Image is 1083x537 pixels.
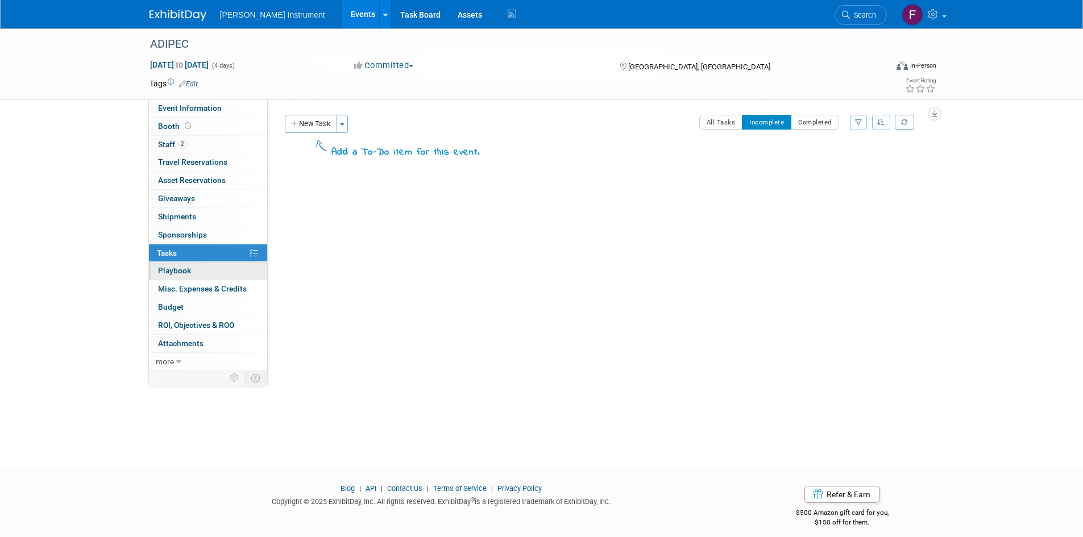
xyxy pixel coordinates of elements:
span: Staff [158,140,186,149]
span: Shipments [158,212,196,221]
button: Completed [791,115,839,130]
td: Tags [150,78,198,89]
span: Booth [158,122,193,131]
span: | [356,484,364,493]
span: [GEOGRAPHIC_DATA], [GEOGRAPHIC_DATA] [628,63,770,71]
div: In-Person [910,61,936,70]
a: Budget [149,298,267,316]
a: Terms of Service [433,484,487,493]
a: Travel Reservations [149,153,267,171]
span: ROI, Objectives & ROO [158,320,234,330]
a: Asset Reservations [149,172,267,189]
button: Incomplete [742,115,791,130]
a: Search [835,5,887,25]
a: Misc. Expenses & Credits [149,280,267,298]
button: All Tasks [699,115,743,130]
img: Fazal Rahman [902,4,923,26]
a: API [366,484,376,493]
span: | [488,484,496,493]
span: Misc. Expenses & Credits [158,284,247,293]
a: Event Information [149,99,267,117]
div: $500 Amazon gift card for you, [750,501,934,527]
a: Edit [179,80,198,88]
a: Sponsorships [149,226,267,244]
a: Tasks [149,244,267,262]
img: Format-Inperson.png [897,61,908,70]
a: Booth [149,118,267,135]
a: ROI, Objectives & ROO [149,317,267,334]
span: Budget [158,302,184,311]
a: Playbook [149,262,267,280]
a: Giveaways [149,190,267,207]
span: Tasks [157,248,177,257]
span: Search [850,11,876,19]
img: ExhibitDay [150,10,206,21]
span: Booth not reserved yet [182,122,193,130]
span: Asset Reservations [158,176,226,185]
span: (4 days) [211,62,235,69]
span: | [424,484,431,493]
button: Committed [350,60,418,72]
div: Event Rating [905,78,936,84]
span: Giveaways [158,194,195,203]
td: Personalize Event Tab Strip [225,371,244,385]
span: to [174,60,185,69]
a: Blog [341,484,355,493]
sup: ® [471,497,475,503]
div: Copyright © 2025 ExhibitDay, Inc. All rights reserved. ExhibitDay is a registered trademark of Ex... [150,494,734,507]
a: Attachments [149,335,267,352]
span: Sponsorships [158,230,207,239]
div: Event Format [820,59,937,76]
td: Toggle Event Tabs [244,371,267,385]
div: ADIPEC [146,34,870,55]
span: Attachments [158,339,204,348]
a: Staff2 [149,136,267,153]
span: Playbook [158,266,191,275]
div: $150 off for them. [750,518,934,527]
span: 2 [178,140,186,148]
span: Travel Reservations [158,157,227,166]
a: Refer & Earn [804,486,879,503]
span: Event Information [158,103,222,113]
a: Shipments [149,208,267,226]
span: | [378,484,385,493]
button: New Task [285,115,337,133]
a: Contact Us [387,484,422,493]
a: Refresh [895,115,914,130]
div: Add a To-Do item for this event. [331,146,480,160]
a: more [149,353,267,371]
span: [PERSON_NAME] Instrument [220,10,325,19]
span: more [156,357,174,366]
a: Privacy Policy [497,484,542,493]
span: [DATE] [DATE] [150,60,209,70]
